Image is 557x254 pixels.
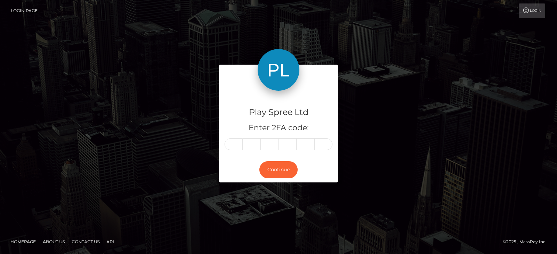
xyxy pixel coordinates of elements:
[503,238,552,246] div: © 2025 , MassPay Inc.
[258,49,299,91] img: Play Spree Ltd
[11,3,38,18] a: Login Page
[69,236,102,247] a: Contact Us
[225,106,332,118] h4: Play Spree Ltd
[104,236,117,247] a: API
[8,236,39,247] a: Homepage
[40,236,68,247] a: About Us
[519,3,545,18] a: Login
[259,161,298,178] button: Continue
[225,123,332,133] h5: Enter 2FA code:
